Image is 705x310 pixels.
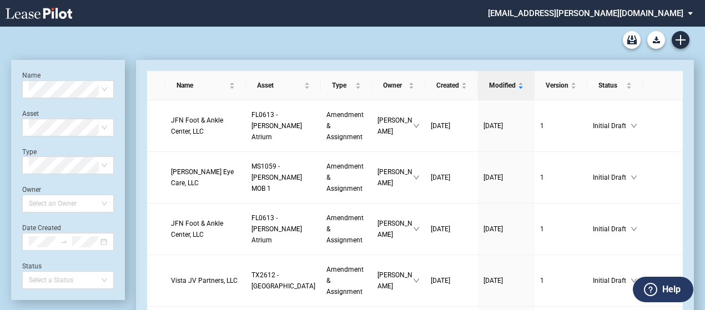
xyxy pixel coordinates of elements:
[644,31,668,49] md-menu: Download Blank Form List
[484,122,503,130] span: [DATE]
[631,123,637,129] span: down
[489,80,516,91] span: Modified
[540,174,544,181] span: 1
[659,266,666,273] span: edit
[251,109,315,143] a: FL0613 - [PERSON_NAME] Atrium
[598,80,624,91] span: Status
[659,111,666,118] span: edit
[633,277,693,302] button: Help
[484,120,529,131] a: [DATE]
[431,223,472,235] a: [DATE]
[484,225,503,233] span: [DATE]
[647,31,665,49] button: Download Blank Form
[540,120,582,131] a: 1
[332,80,353,91] span: Type
[326,212,366,246] a: Amendment & Assignment
[662,282,681,297] label: Help
[372,71,425,100] th: Owner
[377,115,412,137] span: [PERSON_NAME]
[60,238,68,246] span: swap-right
[540,275,582,286] a: 1
[540,172,582,183] a: 1
[326,109,366,143] a: Amendment & Assignment
[484,172,529,183] a: [DATE]
[431,225,450,233] span: [DATE]
[22,72,41,79] label: Name
[431,120,472,131] a: [DATE]
[478,71,535,100] th: Modified
[326,161,366,194] a: Amendment & Assignment
[326,214,364,244] span: Amendment & Assignment
[251,111,302,141] span: FL0613 - Kendall Atrium
[540,277,544,284] span: 1
[425,71,478,100] th: Created
[540,225,544,233] span: 1
[257,80,302,91] span: Asset
[321,71,372,100] th: Type
[431,172,472,183] a: [DATE]
[546,80,569,91] span: Version
[436,80,459,91] span: Created
[659,226,666,232] span: download
[171,168,234,187] span: Odom's Eye Care, LLC
[631,226,637,232] span: down
[246,71,321,100] th: Asset
[484,174,503,181] span: [DATE]
[171,218,240,240] a: JFN Foot & Ankle Center, LLC
[593,275,631,286] span: Initial Draft
[659,123,666,129] span: download
[484,277,503,284] span: [DATE]
[593,172,631,183] span: Initial Draft
[593,120,631,131] span: Initial Draft
[431,275,472,286] a: [DATE]
[22,262,42,270] label: Status
[377,166,412,189] span: [PERSON_NAME]
[377,218,412,240] span: [PERSON_NAME]
[659,215,666,221] span: edit
[251,214,302,244] span: FL0613 - Kendall Atrium
[413,277,420,284] span: down
[22,110,39,118] label: Asset
[251,270,315,292] a: TX2612 - [GEOGRAPHIC_DATA]
[431,174,450,181] span: [DATE]
[540,223,582,235] a: 1
[22,148,37,156] label: Type
[22,224,61,232] label: Date Created
[659,134,667,141] span: share-alt
[171,116,223,135] span: JFN Foot & Ankle Center, LLC
[251,212,315,246] a: FL0613 - [PERSON_NAME] Atrium
[60,238,68,246] span: to
[177,80,227,91] span: Name
[431,277,450,284] span: [DATE]
[535,71,588,100] th: Version
[171,277,238,284] span: Vista JV Partners, LLC
[413,226,420,232] span: down
[171,275,240,286] a: Vista JV Partners, LLC
[326,266,364,296] span: Amendment & Assignment
[659,237,667,245] span: share-alt
[631,174,637,181] span: down
[484,223,529,235] a: [DATE]
[326,111,364,141] span: Amendment & Assignment
[251,271,315,290] span: TX2612 - Twin Creeks II
[659,174,666,181] span: download
[659,185,667,193] span: share-alt
[326,264,366,297] a: Amendment & Assignment
[251,161,315,194] a: MS1059 - [PERSON_NAME] MOB 1
[383,80,406,91] span: Owner
[171,115,240,137] a: JFN Foot & Ankle Center, LLC
[623,31,641,49] a: Archive
[659,163,666,170] span: edit
[672,31,689,49] a: Create new document
[22,186,41,194] label: Owner
[431,122,450,130] span: [DATE]
[251,162,302,192] span: MS1059 - Jackson MOB 1
[484,275,529,286] a: [DATE]
[171,166,240,189] a: [PERSON_NAME] Eye Care, LLC
[587,71,643,100] th: Status
[413,123,420,129] span: down
[171,220,223,238] span: JFN Foot & Ankle Center, LLC
[631,277,637,284] span: down
[165,71,246,100] th: Name
[413,174,420,181] span: down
